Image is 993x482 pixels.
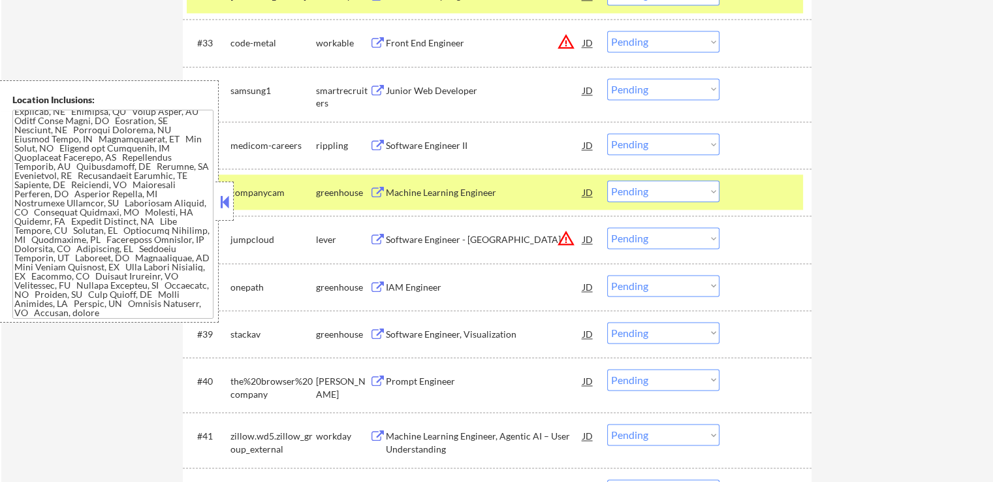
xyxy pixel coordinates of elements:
div: #40 [197,375,220,388]
div: workable [316,37,370,50]
div: JD [582,78,595,102]
div: Software Engineer - [GEOGRAPHIC_DATA] [386,233,583,246]
div: Software Engineer, Visualization [386,328,583,341]
div: Front End Engineer [386,37,583,50]
div: zillow.wd5.zillow_group_external [230,430,316,455]
div: JD [582,180,595,204]
div: smartrecruiters [316,84,370,110]
div: jumpcloud [230,233,316,246]
div: JD [582,424,595,447]
div: #33 [197,37,220,50]
div: IAM Engineer [386,281,583,294]
div: code-metal [230,37,316,50]
div: greenhouse [316,328,370,341]
div: rippling [316,139,370,152]
button: warning_amber [557,33,575,51]
div: the%20browser%20company [230,375,316,400]
div: JD [582,227,595,251]
div: stackav [230,328,316,341]
div: #41 [197,430,220,443]
div: greenhouse [316,281,370,294]
div: samsung1 [230,84,316,97]
div: lever [316,233,370,246]
div: [PERSON_NAME] [316,375,370,400]
div: greenhouse [316,186,370,199]
div: Machine Learning Engineer [386,186,583,199]
div: Software Engineer II [386,139,583,152]
div: JD [582,133,595,157]
button: warning_amber [557,229,575,248]
div: Junior Web Developer [386,84,583,97]
div: medicom-careers [230,139,316,152]
div: Location Inclusions: [12,93,213,106]
div: Machine Learning Engineer, Agentic AI – User Understanding [386,430,583,455]
div: companycam [230,186,316,199]
div: JD [582,369,595,393]
div: JD [582,275,595,298]
div: #39 [197,328,220,341]
div: Prompt Engineer [386,375,583,388]
div: onepath [230,281,316,294]
div: JD [582,31,595,54]
div: JD [582,322,595,345]
div: workday [316,430,370,443]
